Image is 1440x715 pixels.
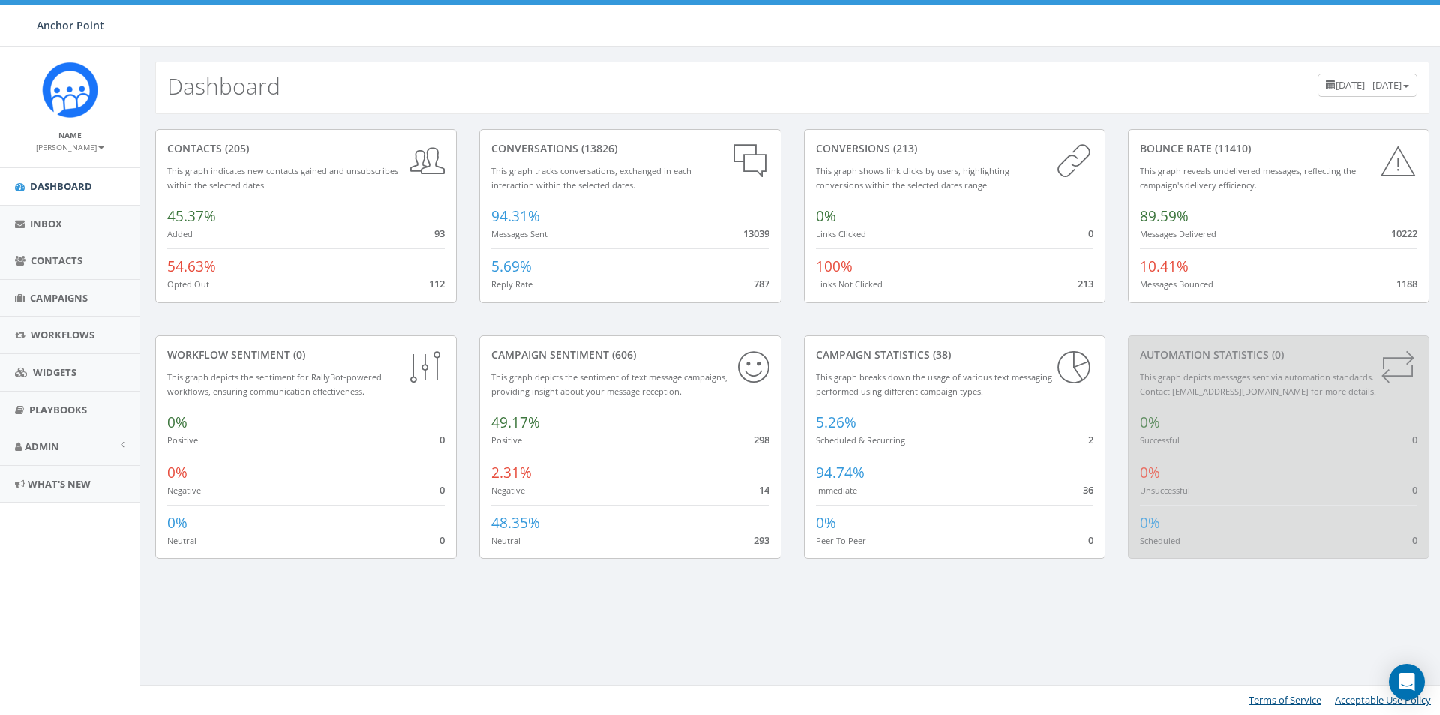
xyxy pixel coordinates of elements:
small: [PERSON_NAME] [36,142,104,152]
small: Negative [491,485,525,496]
a: [PERSON_NAME] [36,140,104,153]
div: Bounce Rate [1140,141,1417,156]
small: This graph depicts the sentiment for RallyBot-powered workflows, ensuring communication effective... [167,371,382,397]
span: [DATE] - [DATE] [1336,78,1402,92]
span: 112 [429,277,445,290]
span: Contacts [31,254,82,267]
span: 0% [167,463,187,482]
span: (606) [609,347,636,362]
span: 100% [816,257,853,276]
small: Negative [167,485,201,496]
small: Positive [167,434,198,446]
small: Opted Out [167,278,209,290]
small: Messages Delivered [1140,228,1216,239]
span: 213 [1078,277,1093,290]
span: 94.74% [816,463,865,482]
div: Campaign Sentiment [491,347,769,362]
small: This graph breaks down the usage of various text messaging performed using different campaign types. [816,371,1052,397]
span: 0% [1140,463,1160,482]
small: Immediate [816,485,857,496]
small: Links Clicked [816,228,866,239]
span: Anchor Point [37,18,104,32]
span: 0% [816,206,836,226]
span: 0 [1412,483,1417,497]
span: Widgets [33,365,76,379]
img: Rally_platform_Icon_1.png [42,62,98,118]
small: Neutral [491,535,520,546]
span: 2 [1088,433,1093,446]
small: Unsuccessful [1140,485,1190,496]
span: 0% [167,413,187,432]
span: 49.17% [491,413,540,432]
span: 93 [434,227,445,240]
small: Successful [1140,434,1180,446]
span: Admin [25,440,59,453]
span: (0) [290,347,305,362]
small: Reply Rate [491,278,532,290]
span: 293 [754,533,769,547]
span: 94.31% [491,206,540,226]
div: Campaign Statistics [816,347,1093,362]
span: 298 [754,433,769,446]
span: 10.41% [1140,257,1189,276]
span: (213) [890,141,917,155]
small: This graph depicts messages sent via automation standards. Contact [EMAIL_ADDRESS][DOMAIN_NAME] f... [1140,371,1376,397]
span: 54.63% [167,257,216,276]
span: Campaigns [30,291,88,305]
small: Messages Bounced [1140,278,1213,290]
small: Neutral [167,535,196,546]
span: 0 [1088,227,1093,240]
small: Peer To Peer [816,535,866,546]
span: (11410) [1212,141,1251,155]
div: conversions [816,141,1093,156]
span: 0 [439,483,445,497]
span: 0 [1412,533,1417,547]
span: 13039 [743,227,769,240]
span: 48.35% [491,513,540,533]
small: Name [58,130,82,140]
span: 0% [167,513,187,533]
span: (13826) [578,141,617,155]
a: Acceptable Use Policy [1335,693,1431,707]
span: 14 [759,483,769,497]
span: 0 [1412,433,1417,446]
small: This graph depicts the sentiment of text message campaigns, providing insight about your message ... [491,371,727,397]
span: Inbox [30,217,62,230]
div: Workflow Sentiment [167,347,445,362]
span: Dashboard [30,179,92,193]
span: 5.26% [816,413,856,432]
span: 0% [1140,513,1160,533]
small: Added [167,228,193,239]
small: This graph shows link clicks by users, highlighting conversions within the selected dates range. [816,165,1009,191]
small: This graph indicates new contacts gained and unsubscribes within the selected dates. [167,165,398,191]
span: 0 [1088,533,1093,547]
small: Links Not Clicked [816,278,883,290]
span: 5.69% [491,257,532,276]
span: (38) [930,347,951,362]
span: (0) [1269,347,1284,362]
span: 36 [1083,483,1093,497]
small: This graph tracks conversations, exchanged in each interaction within the selected dates. [491,165,691,191]
small: Positive [491,434,522,446]
span: 2.31% [491,463,532,482]
span: 1188 [1396,277,1417,290]
small: Scheduled & Recurring [816,434,905,446]
div: Open Intercom Messenger [1389,664,1425,700]
span: Workflows [31,328,94,341]
span: 10222 [1391,227,1417,240]
span: 0% [816,513,836,533]
span: 89.59% [1140,206,1189,226]
span: 0% [1140,413,1160,432]
small: This graph reveals undelivered messages, reflecting the campaign's delivery efficiency. [1140,165,1356,191]
span: 0 [439,533,445,547]
small: Messages Sent [491,228,547,239]
span: 0 [439,433,445,446]
small: Scheduled [1140,535,1180,546]
span: 787 [754,277,769,290]
div: contacts [167,141,445,156]
span: (205) [222,141,249,155]
h2: Dashboard [167,74,280,98]
a: Terms of Service [1249,693,1321,707]
span: Playbooks [29,403,87,416]
span: 45.37% [167,206,216,226]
